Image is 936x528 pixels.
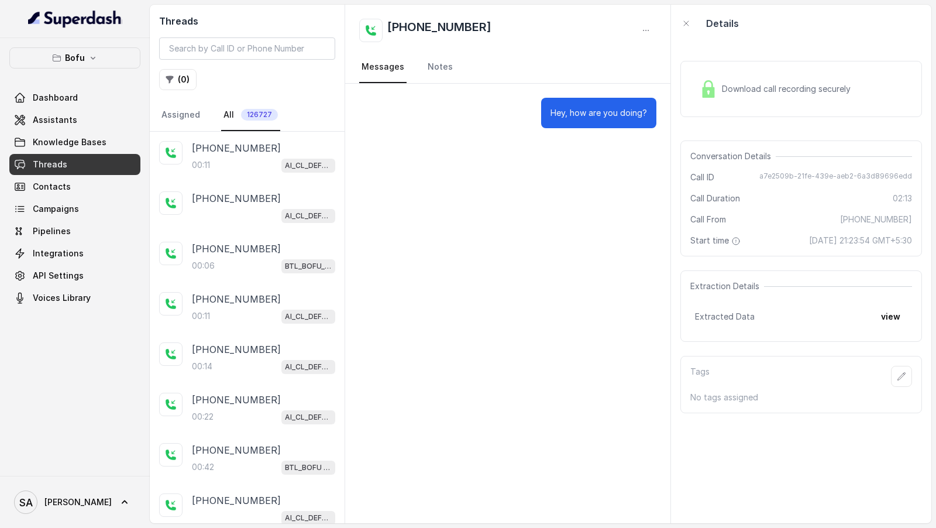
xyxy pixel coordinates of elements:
[285,462,332,474] p: BTL_BOFU _Jaynagar_DS
[893,193,912,204] span: 02:13
[690,280,764,292] span: Extraction Details
[192,361,212,372] p: 00:14
[192,461,214,473] p: 00:42
[425,52,455,83] a: Notes
[9,176,140,197] a: Contacts
[159,100,335,131] nav: Tabs
[285,311,332,323] p: AI_CL_DEFERRAL_Satarupa
[33,292,91,304] span: Voices Library
[9,486,140,519] a: [PERSON_NAME]
[33,136,106,148] span: Knowledge Bases
[550,107,647,119] p: Hey, how are you doing?
[221,100,280,131] a: All126727
[722,83,855,95] span: Download call recording securely
[690,150,776,162] span: Conversation Details
[192,443,281,457] p: [PHONE_NUMBER]
[700,80,717,98] img: Lock Icon
[33,114,77,126] span: Assistants
[192,159,210,171] p: 00:11
[159,37,335,60] input: Search by Call ID or Phone Number
[159,14,335,28] h2: Threads
[241,109,278,121] span: 126727
[285,361,332,373] p: AI_CL_DEFERRAL_Satarupa
[19,496,33,509] text: SA
[192,242,281,256] p: [PHONE_NUMBER]
[159,69,197,90] button: (0)
[33,181,71,193] span: Contacts
[690,392,912,403] p: No tags assigned
[690,235,743,246] span: Start time
[874,306,907,327] button: view
[9,154,140,175] a: Threads
[33,159,67,170] span: Threads
[9,265,140,286] a: API Settings
[359,52,407,83] a: Messages
[706,16,739,30] p: Details
[387,19,491,42] h2: [PHONE_NUMBER]
[9,198,140,220] a: Campaigns
[285,512,332,524] p: AI_CL_DEFERRAL_Satarupa
[65,51,85,65] p: Bofu
[359,52,656,83] nav: Tabs
[192,393,281,407] p: [PHONE_NUMBER]
[809,235,912,246] span: [DATE] 21:23:54 GMT+5:30
[9,109,140,131] a: Assistants
[33,270,84,282] span: API Settings
[285,160,332,172] p: AI_CL_DEFERRAL_Satarupa
[33,225,71,237] span: Pipelines
[9,132,140,153] a: Knowledge Bases
[192,191,281,205] p: [PHONE_NUMBER]
[690,366,710,387] p: Tags
[759,172,912,183] span: a7e2509b-21fe-439e-aeb2-6a3d89696edd
[690,172,714,183] span: Call ID
[192,141,281,155] p: [PHONE_NUMBER]
[9,221,140,242] a: Pipelines
[33,203,79,215] span: Campaigns
[192,493,281,508] p: [PHONE_NUMBER]
[33,248,84,259] span: Integrations
[33,92,78,104] span: Dashboard
[9,243,140,264] a: Integrations
[192,342,281,356] p: [PHONE_NUMBER]
[44,496,112,508] span: [PERSON_NAME]
[690,193,740,204] span: Call Duration
[285,210,332,222] p: AI_CL_DEFERRAL_Satarupa
[28,9,122,28] img: light.svg
[192,292,281,306] p: [PHONE_NUMBER]
[192,260,215,272] p: 00:06
[285,260,332,272] p: BTL_BOFU_KOLKATA_Uttam
[695,311,755,323] span: Extracted Data
[285,412,332,423] p: AI_CL_DEFERRAL_Satarupa
[192,310,210,322] p: 00:11
[9,87,140,108] a: Dashboard
[9,47,140,68] button: Bofu
[690,214,726,225] span: Call From
[840,214,912,225] span: [PHONE_NUMBER]
[159,100,202,131] a: Assigned
[192,411,214,423] p: 00:22
[9,287,140,308] a: Voices Library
